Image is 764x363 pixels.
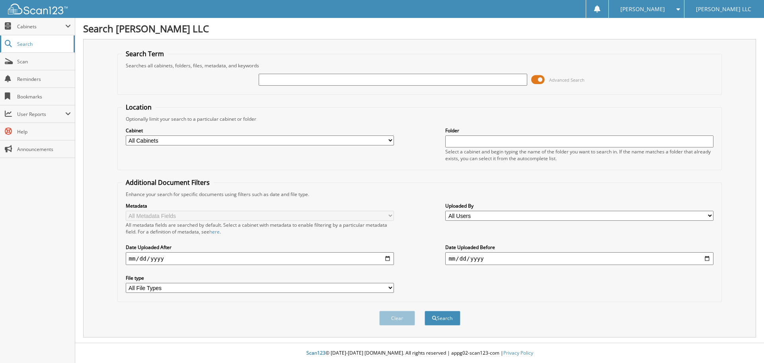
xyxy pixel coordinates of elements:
button: Search [425,311,460,326]
input: end [445,252,713,265]
label: File type [126,275,394,281]
label: Folder [445,127,713,134]
span: Help [17,128,71,135]
a: Privacy Policy [503,349,533,356]
span: Advanced Search [549,77,585,83]
label: Uploaded By [445,202,713,209]
div: Select a cabinet and begin typing the name of the folder you want to search in. If the name match... [445,148,713,162]
div: All metadata fields are searched by default. Select a cabinet with metadata to enable filtering b... [126,222,394,235]
img: scan123-logo-white.svg [8,4,68,14]
div: Enhance your search for specific documents using filters such as date and file type. [122,191,718,198]
input: start [126,252,394,265]
a: here [209,228,220,235]
label: Date Uploaded Before [445,244,713,251]
span: Bookmarks [17,93,71,100]
label: Cabinet [126,127,394,134]
h1: Search [PERSON_NAME] LLC [83,22,756,35]
span: [PERSON_NAME] [620,7,665,12]
span: Announcements [17,146,71,153]
span: Scan123 [306,349,325,356]
span: User Reports [17,111,65,118]
span: [PERSON_NAME] LLC [696,7,751,12]
div: Optionally limit your search to a particular cabinet or folder [122,116,718,122]
span: Reminders [17,76,71,82]
div: © [DATE]-[DATE] [DOMAIN_NAME]. All rights reserved | appg02-scan123-com | [75,343,764,363]
span: Search [17,41,70,47]
span: Scan [17,58,71,65]
legend: Search Term [122,49,168,58]
label: Metadata [126,202,394,209]
legend: Additional Document Filters [122,178,214,187]
button: Clear [379,311,415,326]
legend: Location [122,103,156,112]
span: Cabinets [17,23,65,30]
label: Date Uploaded After [126,244,394,251]
div: Searches all cabinets, folders, files, metadata, and keywords [122,62,718,69]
